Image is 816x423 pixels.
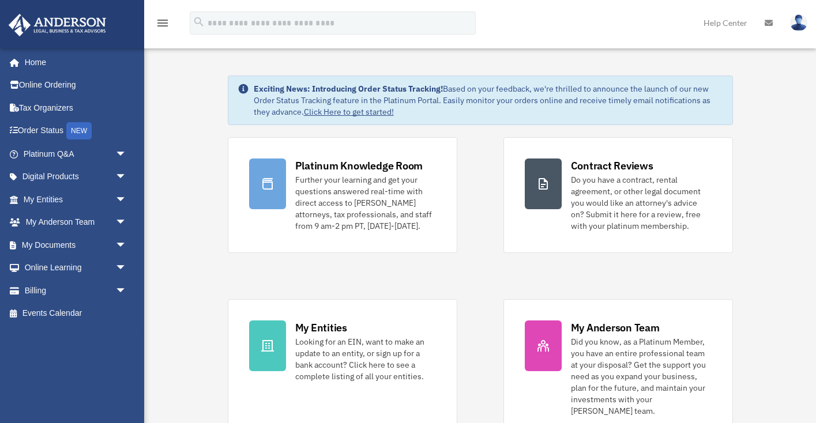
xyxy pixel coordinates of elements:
[115,142,138,166] span: arrow_drop_down
[156,16,170,30] i: menu
[8,96,144,119] a: Tax Organizers
[503,137,733,253] a: Contract Reviews Do you have a contract, rental agreement, or other legal document you would like...
[295,320,347,335] div: My Entities
[295,158,423,173] div: Platinum Knowledge Room
[304,107,394,117] a: Click Here to get started!
[8,51,138,74] a: Home
[66,122,92,139] div: NEW
[571,174,712,232] div: Do you have a contract, rental agreement, or other legal document you would like an attorney's ad...
[295,174,436,232] div: Further your learning and get your questions answered real-time with direct access to [PERSON_NAM...
[193,16,205,28] i: search
[790,14,807,31] img: User Pic
[115,256,138,280] span: arrow_drop_down
[254,84,443,94] strong: Exciting News: Introducing Order Status Tracking!
[8,256,144,280] a: Online Learningarrow_drop_down
[8,233,144,256] a: My Documentsarrow_drop_down
[115,188,138,211] span: arrow_drop_down
[8,142,144,165] a: Platinum Q&Aarrow_drop_down
[156,20,170,30] a: menu
[254,83,723,118] div: Based on your feedback, we're thrilled to announce the launch of our new Order Status Tracking fe...
[115,233,138,257] span: arrow_drop_down
[115,211,138,235] span: arrow_drop_down
[8,211,144,234] a: My Anderson Teamarrow_drop_down
[8,279,144,302] a: Billingarrow_drop_down
[8,188,144,211] a: My Entitiesarrow_drop_down
[8,119,144,143] a: Order StatusNEW
[115,165,138,189] span: arrow_drop_down
[571,336,712,417] div: Did you know, as a Platinum Member, you have an entire professional team at your disposal? Get th...
[571,320,660,335] div: My Anderson Team
[8,302,144,325] a: Events Calendar
[295,336,436,382] div: Looking for an EIN, want to make an update to an entity, or sign up for a bank account? Click her...
[8,74,144,97] a: Online Ordering
[571,158,653,173] div: Contract Reviews
[228,137,457,253] a: Platinum Knowledge Room Further your learning and get your questions answered real-time with dire...
[8,165,144,188] a: Digital Productsarrow_drop_down
[5,14,110,36] img: Anderson Advisors Platinum Portal
[115,279,138,303] span: arrow_drop_down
